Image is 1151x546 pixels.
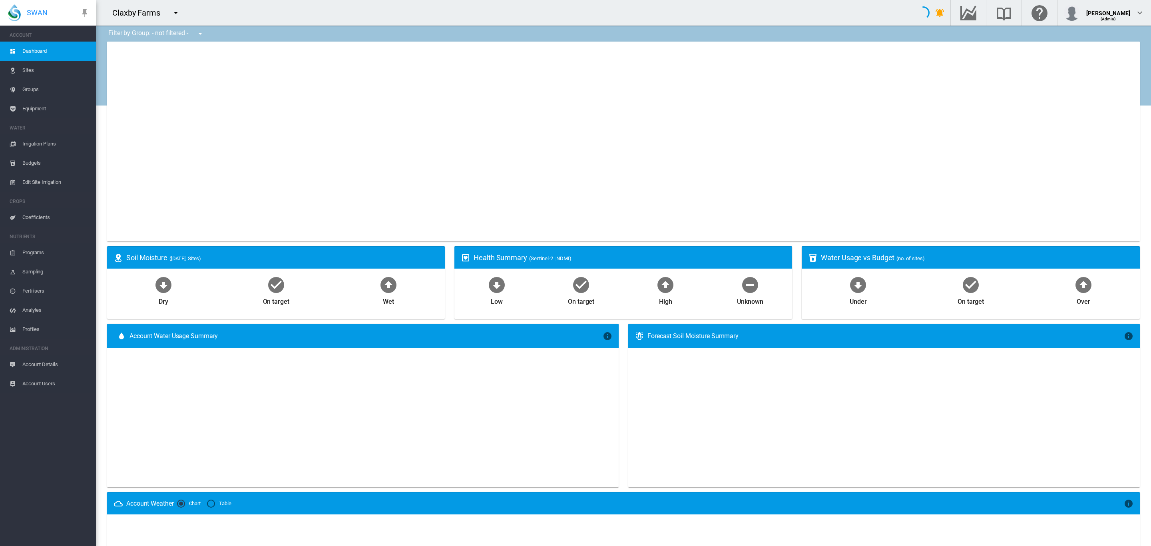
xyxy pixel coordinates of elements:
[22,243,90,262] span: Programs
[80,8,90,18] md-icon: icon-pin
[10,29,90,42] span: ACCOUNT
[961,275,980,294] md-icon: icon-checkbox-marked-circle
[171,8,181,18] md-icon: icon-menu-down
[1030,8,1049,18] md-icon: Click here for help
[8,4,21,21] img: SWAN-Landscape-Logo-Colour-drop.png
[1074,275,1093,294] md-icon: icon-arrow-up-bold-circle
[22,320,90,339] span: Profiles
[474,253,786,263] div: Health Summary
[383,294,394,306] div: Wet
[114,499,123,508] md-icon: icon-weather-cloudy
[568,294,594,306] div: On target
[1086,6,1130,14] div: [PERSON_NAME]
[22,374,90,393] span: Account Users
[10,122,90,134] span: WATER
[959,8,978,18] md-icon: Go to the Data Hub
[572,275,591,294] md-icon: icon-checkbox-marked-circle
[207,500,231,508] md-radio-button: Table
[994,8,1014,18] md-icon: Search the knowledge base
[22,301,90,320] span: Analytes
[379,275,398,294] md-icon: icon-arrow-up-bold-circle
[656,275,675,294] md-icon: icon-arrow-up-bold-circle
[821,253,1133,263] div: Water Usage vs Budget
[635,331,644,341] md-icon: icon-thermometer-lines
[22,134,90,153] span: Irrigation Plans
[848,275,868,294] md-icon: icon-arrow-down-bold-circle
[126,253,438,263] div: Soil Moisture
[1077,294,1090,306] div: Over
[159,294,168,306] div: Dry
[22,281,90,301] span: Fertilisers
[10,195,90,208] span: CROPS
[1101,17,1116,21] span: (Admin)
[659,294,672,306] div: High
[491,294,503,306] div: Low
[102,26,211,42] div: Filter by Group: - not filtered -
[1124,331,1133,341] md-icon: icon-information
[112,7,167,18] div: Claxby Farms
[22,61,90,80] span: Sites
[603,331,612,341] md-icon: icon-information
[10,230,90,243] span: NUTRIENTS
[263,294,289,306] div: On target
[114,253,123,263] md-icon: icon-map-marker-radius
[195,29,205,38] md-icon: icon-menu-down
[117,331,126,341] md-icon: icon-water
[22,42,90,61] span: Dashboard
[958,294,984,306] div: On target
[168,5,184,21] button: icon-menu-down
[22,173,90,192] span: Edit Site Irrigation
[267,275,286,294] md-icon: icon-checkbox-marked-circle
[129,332,603,341] span: Account Water Usage Summary
[487,275,506,294] md-icon: icon-arrow-down-bold-circle
[22,208,90,227] span: Coefficients
[169,255,201,261] span: ([DATE], Sites)
[647,332,1124,341] div: Forecast Soil Moisture Summary
[737,294,763,306] div: Unknown
[192,26,208,42] button: icon-menu-down
[154,275,173,294] md-icon: icon-arrow-down-bold-circle
[850,294,867,306] div: Under
[22,99,90,118] span: Equipment
[741,275,760,294] md-icon: icon-minus-circle
[10,342,90,355] span: ADMINISTRATION
[22,262,90,281] span: Sampling
[1135,8,1145,18] md-icon: icon-chevron-down
[896,255,925,261] span: (no. of sites)
[22,355,90,374] span: Account Details
[932,5,948,21] button: icon-bell-ring
[1064,5,1080,21] img: profile.jpg
[935,8,945,18] md-icon: icon-bell-ring
[808,253,818,263] md-icon: icon-cup-water
[461,253,470,263] md-icon: icon-heart-box-outline
[126,499,174,508] div: Account Weather
[1124,499,1133,508] md-icon: icon-information
[22,80,90,99] span: Groups
[22,153,90,173] span: Budgets
[529,255,572,261] span: (Sentinel-2 | NDMI)
[27,8,48,18] span: SWAN
[177,500,201,508] md-radio-button: Chart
